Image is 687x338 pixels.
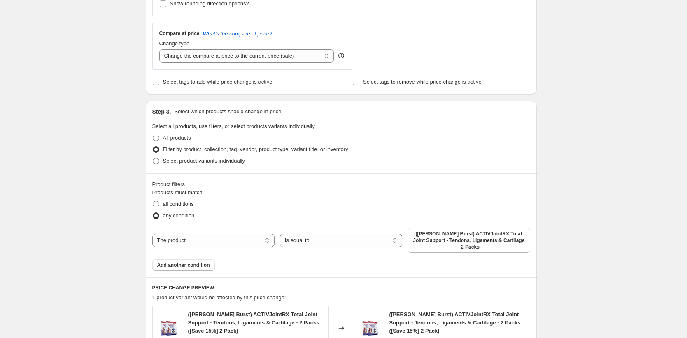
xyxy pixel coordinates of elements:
span: Show rounding direction options? [170,0,249,7]
button: Add another condition [152,259,215,271]
span: Select product variants individually [163,158,245,164]
span: All products [163,135,191,141]
div: help [337,51,345,60]
span: Products must match: [152,189,204,196]
span: any condition [163,212,195,219]
span: ([PERSON_NAME] Burst) ACTIVJointRX Total Joint Support - Tendons, Ligaments & Cartilage - 2 Packs... [188,311,319,334]
h3: Compare at price [159,30,200,37]
span: ([PERSON_NAME] Burst) ACTIVJointRX Total Joint Support - Tendons, Ligaments & Cartilage - 2 Packs [412,231,525,250]
span: ([PERSON_NAME] Burst) ACTIVJointRX Total Joint Support - Tendons, Ligaments & Cartilage - 2 Packs... [389,311,521,334]
span: Select tags to remove while price change is active [363,79,482,85]
div: Product filters [152,180,530,189]
span: 1 product variant would be affected by this price change: [152,294,286,301]
h2: Step 3. [152,107,171,116]
button: (Berry Burst) ACTIVJointRX Total Joint Support - Tendons, Ligaments & Cartilage - 2 Packs [408,228,530,253]
span: Filter by product, collection, tag, vendor, product type, variant title, or inventory [163,146,348,152]
span: Select tags to add while price change is active [163,79,272,85]
span: all conditions [163,201,194,207]
span: Select all products, use filters, or select products variants individually [152,123,315,129]
button: What's the compare at price? [203,30,272,37]
span: Change type [159,40,190,47]
p: Select which products should change in price [174,107,281,116]
h6: PRICE CHANGE PREVIEW [152,284,530,291]
span: Add another condition [157,262,210,268]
